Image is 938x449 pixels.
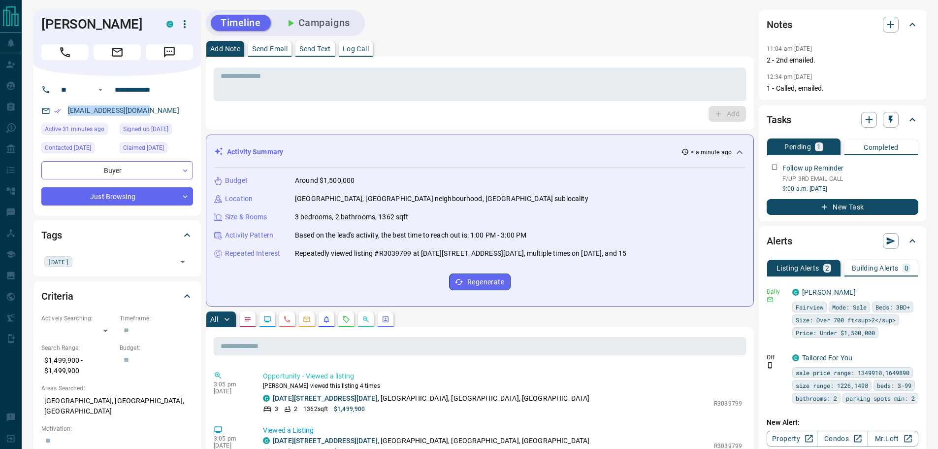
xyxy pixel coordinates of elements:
svg: Notes [244,315,252,323]
div: Activity Summary< a minute ago [214,143,745,161]
span: Active 31 minutes ago [45,124,104,134]
p: Budget: [120,344,193,352]
p: Daily [767,287,786,296]
div: Alerts [767,229,918,253]
a: Condos [817,431,868,447]
p: Pending [784,143,811,150]
p: Opportunity - Viewed a listing [263,371,742,381]
div: Tags [41,223,193,247]
span: Email [94,44,141,60]
p: 3 bedrooms, 2 bathrooms, 1362 sqft [295,212,408,222]
p: Add Note [210,45,240,52]
svg: Emails [303,315,311,323]
p: [GEOGRAPHIC_DATA], [GEOGRAPHIC_DATA], [GEOGRAPHIC_DATA] [41,393,193,419]
p: Log Call [343,45,369,52]
div: Notes [767,13,918,36]
div: Buyer [41,161,193,179]
p: [GEOGRAPHIC_DATA], [GEOGRAPHIC_DATA] neighbourhood, [GEOGRAPHIC_DATA] sublocality [295,194,588,204]
svg: Push Notification Only [767,362,774,369]
div: Sat Sep 13 2025 [120,142,193,156]
p: Off [767,353,786,362]
p: Budget [225,175,248,186]
p: 12:34 pm [DATE] [767,73,812,80]
div: condos.ca [263,437,270,444]
h2: Criteria [41,288,73,304]
p: $1,499,900 [334,405,365,414]
p: 2 [294,405,297,414]
a: Property [767,431,817,447]
p: 2 - 2nd emailed. [767,55,918,66]
p: Activity Pattern [225,230,273,241]
svg: Calls [283,315,291,323]
p: New Alert: [767,417,918,428]
p: Search Range: [41,344,115,352]
p: [DATE] [214,388,248,395]
p: , [GEOGRAPHIC_DATA], [GEOGRAPHIC_DATA], [GEOGRAPHIC_DATA] [273,436,589,446]
a: [DATE][STREET_ADDRESS][DATE] [273,394,378,402]
div: condos.ca [166,21,173,28]
p: Areas Searched: [41,384,193,393]
p: Size & Rooms [225,212,267,222]
p: Completed [864,144,899,151]
svg: Opportunities [362,315,370,323]
p: 1 - Called, emailed. [767,83,918,94]
p: 3:05 pm [214,435,248,442]
span: Message [146,44,193,60]
h2: Tasks [767,112,791,128]
p: Activity Summary [227,147,283,157]
span: Beds: 3BD+ [875,302,910,312]
p: F/UP 3RD EMAIL CALL [782,174,918,183]
span: Fairview [796,302,823,312]
p: Listing Alerts [776,265,819,272]
svg: Email [767,296,774,303]
p: Follow up Reminder [782,163,843,173]
p: 3:05 pm [214,381,248,388]
p: Repeatedly viewed listing #R3039799 at [DATE][STREET_ADDRESS][DATE], multiple times on [DATE], an... [295,248,626,259]
span: Mode: Sale [832,302,867,312]
p: 3 [275,405,278,414]
div: Fri Sep 12 2025 [120,124,193,138]
span: parking spots min: 2 [846,393,915,403]
p: 2 [825,265,829,272]
p: Send Email [252,45,288,52]
span: [DATE] [48,257,69,267]
div: condos.ca [792,289,799,296]
p: 1362 sqft [303,405,328,414]
span: Signed up [DATE] [123,124,168,134]
p: Repeated Interest [225,248,280,259]
p: $1,499,900 - $1,499,900 [41,352,115,379]
span: Claimed [DATE] [123,143,164,153]
p: Location [225,194,253,204]
p: Building Alerts [852,265,899,272]
span: Price: Under $1,500,000 [796,328,875,338]
div: Sat Sep 13 2025 [41,142,115,156]
div: Mon Sep 15 2025 [41,124,115,138]
p: Send Text [299,45,331,52]
p: Around $1,500,000 [295,175,355,186]
div: condos.ca [792,354,799,361]
p: R3039799 [714,399,742,408]
div: Just Browsing [41,187,193,206]
div: Criteria [41,284,193,308]
a: [DATE][STREET_ADDRESS][DATE] [273,437,378,445]
p: Based on the lead's activity, the best time to reach out is: 1:00 PM - 3:00 PM [295,230,526,241]
span: Size: Over 700 ft<sup>2</sup> [796,315,896,325]
button: New Task [767,199,918,215]
p: [PERSON_NAME] viewed this listing 4 times [263,381,742,390]
div: condos.ca [263,395,270,402]
p: , [GEOGRAPHIC_DATA], [GEOGRAPHIC_DATA], [GEOGRAPHIC_DATA] [273,393,589,404]
svg: Email Verified [54,107,61,114]
button: Timeline [211,15,271,31]
h2: Alerts [767,233,792,249]
span: beds: 3-99 [877,380,911,390]
span: size range: 1226,1498 [796,380,868,390]
a: Mr.Loft [868,431,918,447]
div: Tasks [767,108,918,132]
span: Call [41,44,89,60]
button: Open [176,255,190,269]
span: Contacted [DATE] [45,143,91,153]
p: 0 [905,265,908,272]
h2: Tags [41,227,62,243]
h2: Notes [767,17,792,33]
p: 1 [817,143,821,150]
